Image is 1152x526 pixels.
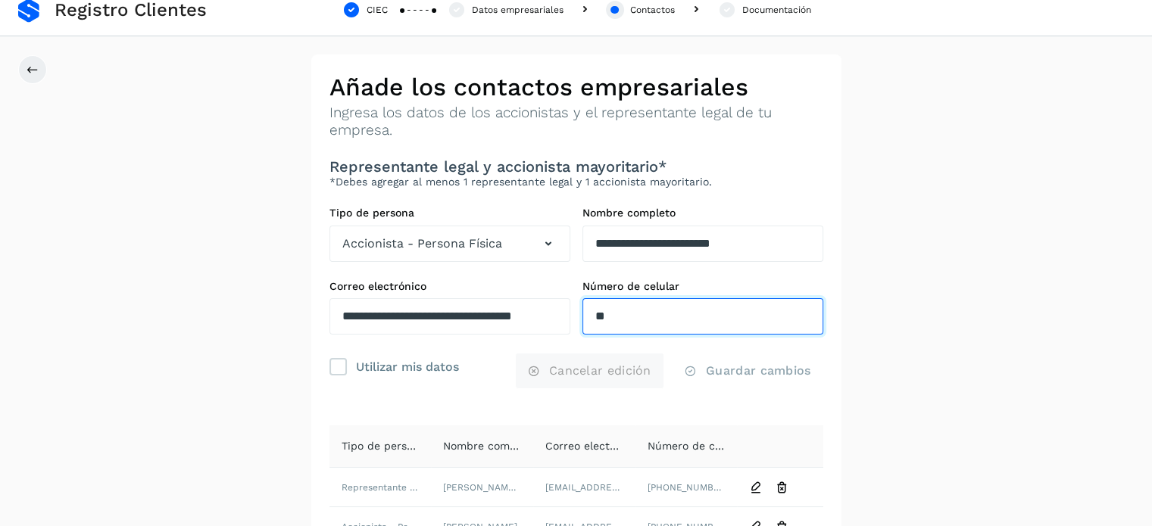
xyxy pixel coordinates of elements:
p: *Debes agregar al menos 1 representante legal y 1 accionista mayoritario. [329,176,823,188]
div: Datos empresariales [472,3,564,17]
label: Tipo de persona [329,207,570,219]
td: [PHONE_NUMBER] [635,468,738,507]
label: Correo electrónico [329,280,570,293]
span: Guardar cambios [706,363,811,379]
h3: Representante legal y accionista mayoritario* [329,157,823,176]
div: Documentación [742,3,811,17]
span: Representante Legal [342,482,433,493]
div: Contactos [630,3,675,17]
label: Nombre completo [582,207,823,219]
p: Ingresa los datos de los accionistas y el representante legal de tu empresa. [329,104,823,139]
span: Nombre completo [443,440,536,452]
span: Correo electrónico [545,440,642,452]
button: Cancelar edición [515,353,664,389]
span: Tipo de persona [342,440,426,452]
h2: Añade los contactos empresariales [329,73,823,101]
button: Guardar cambios [672,353,823,389]
td: [PERSON_NAME] [PERSON_NAME] [431,468,533,507]
div: CIEC [367,3,388,17]
span: Accionista - Persona Física [342,235,502,253]
td: [EMAIL_ADDRESS][DOMAIN_NAME] [533,468,635,507]
label: Número de celular [582,280,823,293]
span: Cancelar edición [549,363,651,379]
div: Utilizar mis datos [356,356,459,376]
span: Número de celular [648,440,745,452]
